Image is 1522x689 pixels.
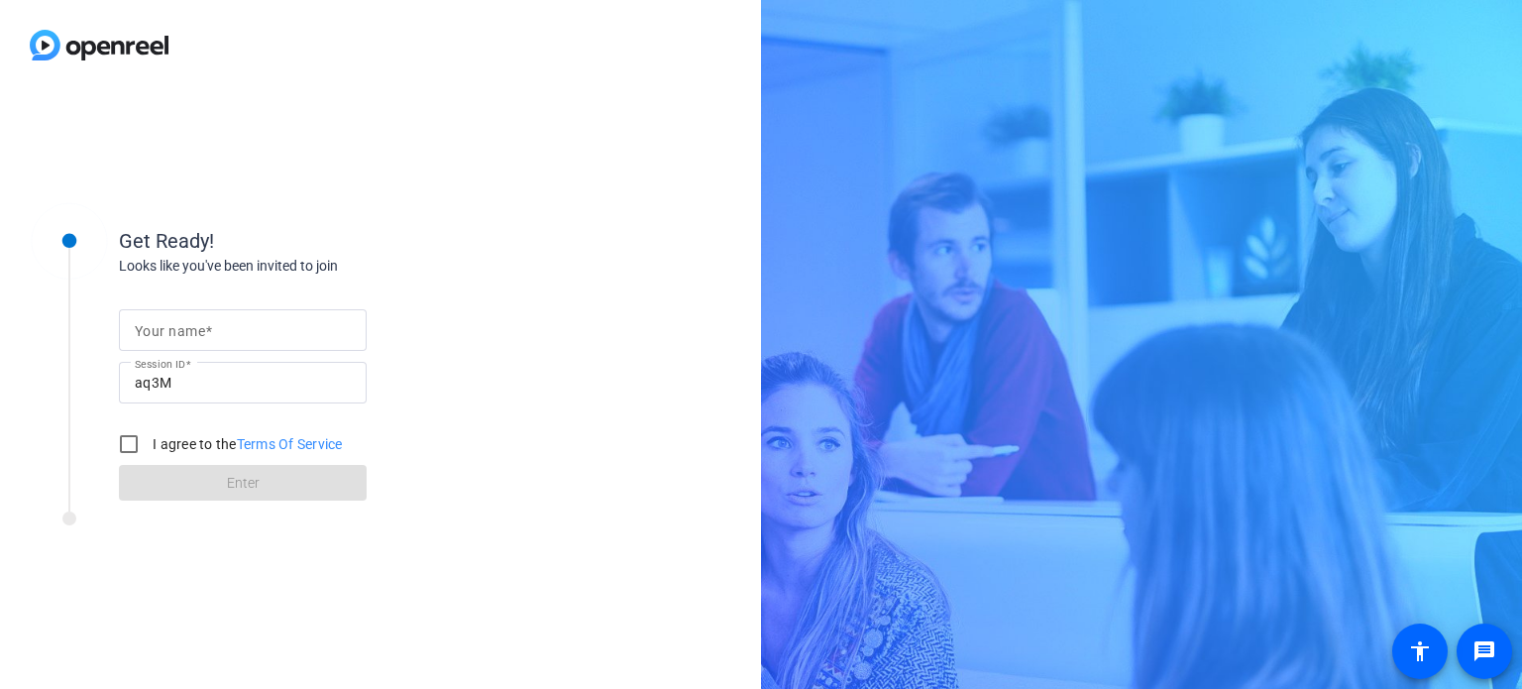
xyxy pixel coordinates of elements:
mat-label: Your name [135,323,205,339]
label: I agree to the [149,434,343,454]
mat-icon: message [1472,639,1496,663]
div: Get Ready! [119,226,515,256]
mat-icon: accessibility [1408,639,1432,663]
a: Terms Of Service [237,436,343,452]
div: Looks like you've been invited to join [119,256,515,277]
mat-label: Session ID [135,358,185,370]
